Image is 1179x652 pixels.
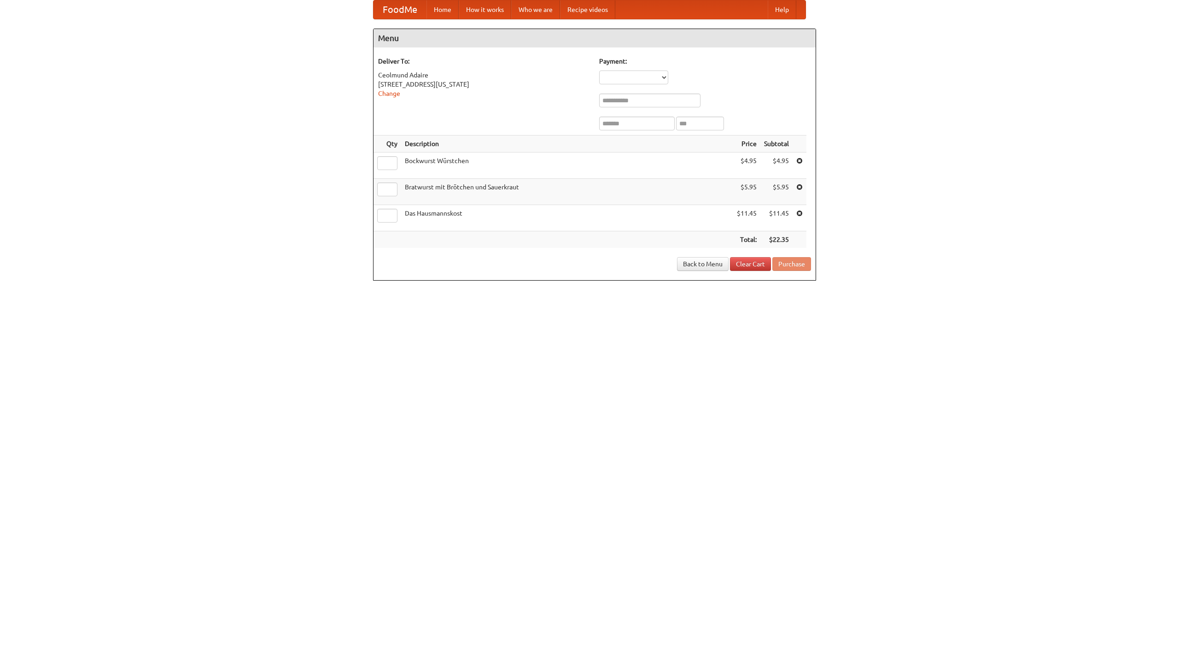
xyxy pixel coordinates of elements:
[733,231,760,248] th: Total:
[560,0,615,19] a: Recipe videos
[374,135,401,153] th: Qty
[760,179,793,205] td: $5.95
[378,90,400,97] a: Change
[733,179,760,205] td: $5.95
[374,0,426,19] a: FoodMe
[772,257,811,271] button: Purchase
[378,57,590,66] h5: Deliver To:
[401,205,733,231] td: Das Hausmannskost
[378,80,590,89] div: [STREET_ADDRESS][US_STATE]
[401,153,733,179] td: Bockwurst Würstchen
[374,29,816,47] h4: Menu
[599,57,811,66] h5: Payment:
[760,205,793,231] td: $11.45
[733,205,760,231] td: $11.45
[378,70,590,80] div: Ceolmund Adaire
[401,135,733,153] th: Description
[401,179,733,205] td: Bratwurst mit Brötchen und Sauerkraut
[768,0,796,19] a: Help
[733,135,760,153] th: Price
[733,153,760,179] td: $4.95
[511,0,560,19] a: Who we are
[677,257,729,271] a: Back to Menu
[760,153,793,179] td: $4.95
[730,257,771,271] a: Clear Cart
[459,0,511,19] a: How it works
[760,135,793,153] th: Subtotal
[760,231,793,248] th: $22.35
[426,0,459,19] a: Home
